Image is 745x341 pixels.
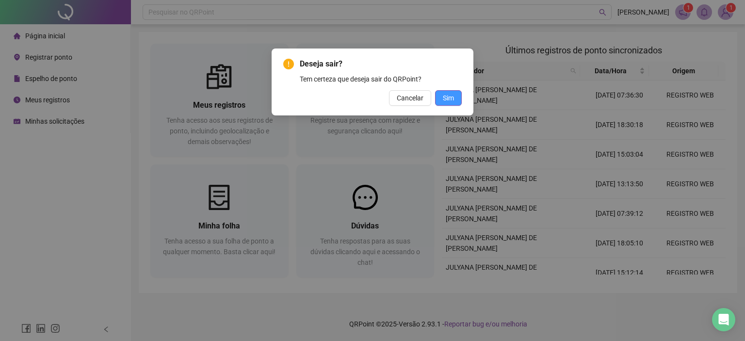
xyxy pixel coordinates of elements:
button: Cancelar [389,90,431,106]
span: Cancelar [397,93,423,103]
div: Tem certeza que deseja sair do QRPoint? [300,74,462,84]
span: Deseja sair? [300,58,462,70]
span: exclamation-circle [283,59,294,69]
button: Sim [435,90,462,106]
span: Sim [443,93,454,103]
div: Open Intercom Messenger [712,308,735,331]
